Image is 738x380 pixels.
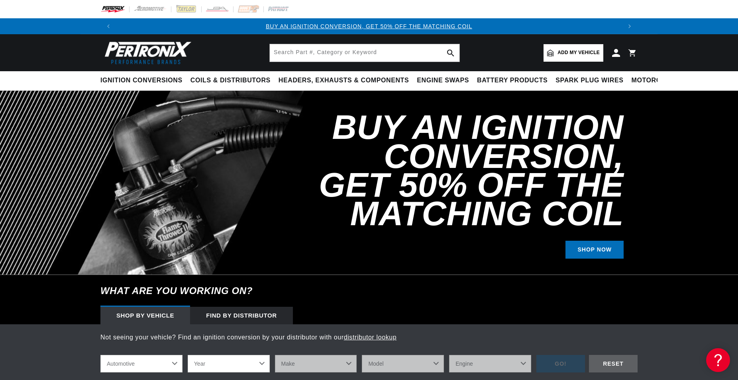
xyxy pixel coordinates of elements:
img: Pertronix [100,39,192,66]
button: Translation missing: en.sections.announcements.next_announcement [622,18,638,34]
span: Engine Swaps [417,76,469,85]
summary: Motorcycle [628,71,683,90]
a: SHOP NOW [565,241,624,259]
div: Announcement [116,22,622,31]
summary: Spark Plug Wires [552,71,627,90]
span: Ignition Conversions [100,76,183,85]
select: Year [188,355,270,372]
div: Shop by vehicle [100,307,190,324]
a: distributor lookup [344,334,397,341]
summary: Battery Products [473,71,552,90]
select: Make [275,355,357,372]
a: BUY AN IGNITION CONVERSION, GET 50% OFF THE MATCHING COIL [266,23,472,29]
button: Translation missing: en.sections.announcements.previous_announcement [100,18,116,34]
div: Find by Distributor [190,307,293,324]
p: Not seeing your vehicle? Find an ignition conversion by your distributor with our [100,332,638,343]
select: Ride Type [100,355,183,372]
summary: Headers, Exhausts & Components [275,71,413,90]
a: Add my vehicle [544,44,603,62]
h6: What are you working on? [80,275,658,307]
select: Engine [449,355,531,372]
slideshow-component: Translation missing: en.sections.announcements.announcement_bar [80,18,658,34]
summary: Engine Swaps [413,71,473,90]
span: Motorcycle [632,76,679,85]
div: RESET [589,355,638,373]
span: Coils & Distributors [190,76,271,85]
div: 1 of 3 [116,22,622,31]
summary: Coils & Distributors [186,71,275,90]
button: search button [442,44,459,62]
span: Spark Plug Wires [555,76,623,85]
h2: Buy an Ignition Conversion, Get 50% off the Matching Coil [283,113,624,228]
input: Search Part #, Category or Keyword [270,44,459,62]
select: Model [362,355,444,372]
span: Headers, Exhausts & Components [279,76,409,85]
span: Battery Products [477,76,548,85]
span: Add my vehicle [557,49,600,57]
summary: Ignition Conversions [100,71,186,90]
